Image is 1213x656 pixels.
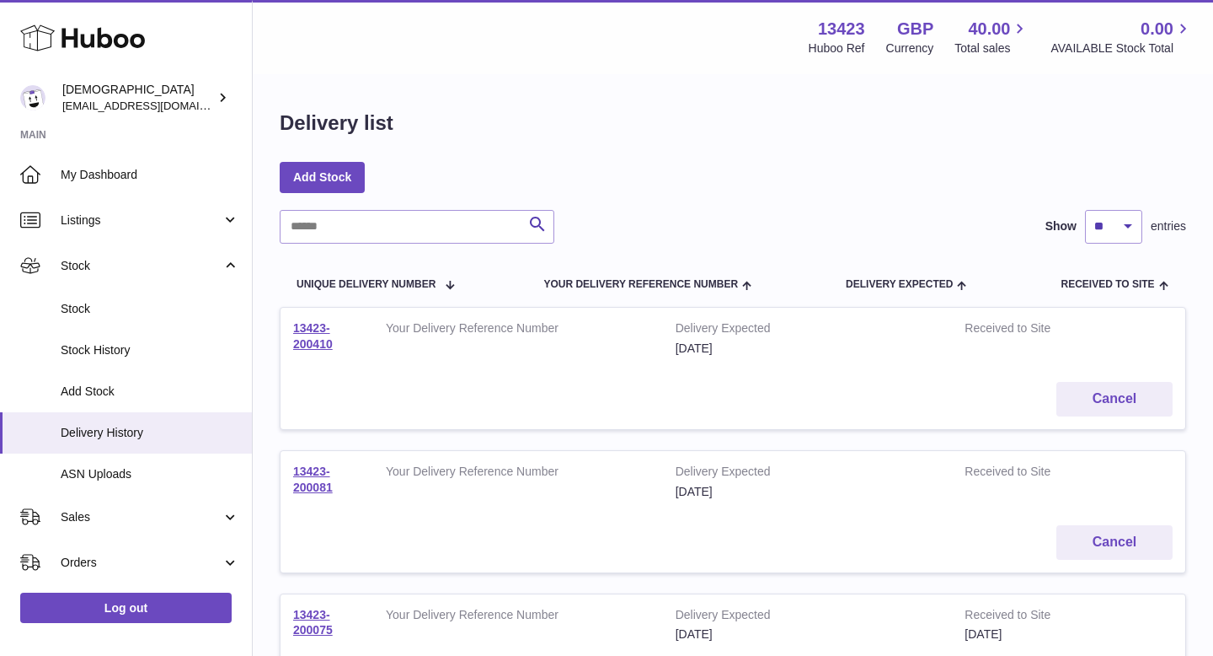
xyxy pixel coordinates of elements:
span: Orders [61,555,222,571]
div: [DATE] [676,341,940,357]
span: 40.00 [968,18,1010,40]
span: Your Delivery Reference Number [543,279,738,290]
div: [DATE] [676,626,940,643]
span: AVAILABLE Stock Total [1050,40,1193,56]
span: Add Stock [61,384,239,400]
span: Unique Delivery Number [297,279,436,290]
a: 40.00 Total sales [954,18,1029,56]
span: [EMAIL_ADDRESS][DOMAIN_NAME] [62,99,248,112]
span: Delivery History [61,425,239,441]
strong: Delivery Expected [676,464,940,484]
h1: Delivery list [280,110,393,137]
strong: Delivery Expected [676,320,940,341]
span: ASN Uploads [61,466,239,482]
strong: GBP [897,18,933,40]
a: 13423-200410 [293,321,333,351]
label: Show [1045,218,1077,234]
span: Delivery Expected [846,279,953,290]
span: Stock History [61,342,239,358]
div: [DEMOGRAPHIC_DATA] [62,82,214,114]
div: [DATE] [676,484,940,500]
a: Add Stock [280,162,365,192]
strong: Your Delivery Reference Number [386,320,650,341]
span: Received to Site [1061,279,1154,290]
strong: Received to Site [965,464,1102,484]
a: 13423-200075 [293,608,333,637]
strong: Received to Site [965,607,1102,627]
span: Stock [61,301,239,317]
strong: Your Delivery Reference Number [386,607,650,627]
div: Huboo Ref [809,40,865,56]
span: Total sales [954,40,1029,56]
span: Stock [61,258,222,274]
strong: Received to Site [965,320,1102,341]
a: 13423-200081 [293,465,333,494]
a: 0.00 AVAILABLE Stock Total [1050,18,1193,56]
button: Cancel [1056,525,1173,560]
strong: Delivery Expected [676,607,940,627]
button: Cancel [1056,382,1173,417]
a: Log out [20,593,232,623]
strong: 13423 [818,18,865,40]
span: My Dashboard [61,167,239,183]
span: Sales [61,509,222,525]
span: 0.00 [1141,18,1173,40]
span: entries [1151,218,1186,234]
span: [DATE] [965,627,1002,641]
div: Currency [886,40,934,56]
span: Listings [61,212,222,229]
strong: Your Delivery Reference Number [386,464,650,484]
img: olgazyuz@outlook.com [20,85,45,110]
